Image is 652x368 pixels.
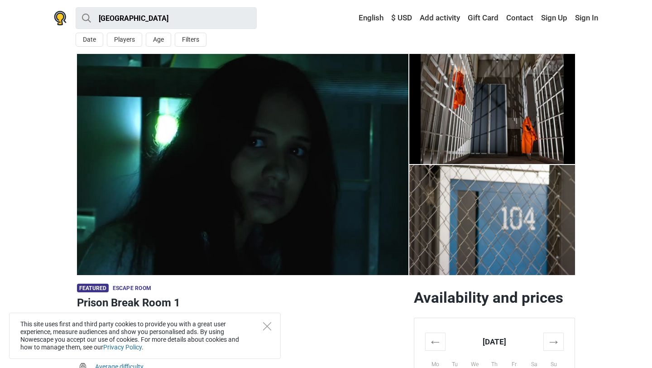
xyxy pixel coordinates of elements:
[76,7,257,29] input: try “London”
[573,10,598,26] a: Sign In
[426,333,446,350] th: ←
[175,33,206,47] button: Filters
[9,313,281,359] div: This site uses first and third party cookies to provide you with a great user experience, measure...
[107,33,142,47] button: Players
[417,10,462,26] a: Add activity
[76,33,103,47] button: Date
[352,15,359,21] img: English
[77,54,408,275] img: Prison Break Room 1 photo 10
[445,333,544,350] th: [DATE]
[539,10,570,26] a: Sign Up
[54,11,67,25] img: Nowescape logo
[409,165,575,275] img: Prison Break Room 1 photo 5
[263,322,271,330] button: Close
[414,289,575,307] h2: Availability and prices
[77,54,408,275] a: Prison Break Room 1 photo 9
[146,33,171,47] button: Age
[77,295,407,311] h1: Prison Break Room 1
[389,10,414,26] a: $ USD
[544,333,564,350] th: →
[504,10,536,26] a: Contact
[409,165,575,275] a: Prison Break Room 1 photo 4
[350,10,386,26] a: English
[465,10,501,26] a: Gift Card
[409,54,575,164] a: Prison Break Room 1 photo 3
[113,285,151,291] span: Escape room
[77,311,407,320] div: [GEOGRAPHIC_DATA], [GEOGRAPHIC_DATA]
[103,344,142,351] a: Privacy Policy
[409,54,575,164] img: Prison Break Room 1 photo 4
[77,284,109,292] span: Featured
